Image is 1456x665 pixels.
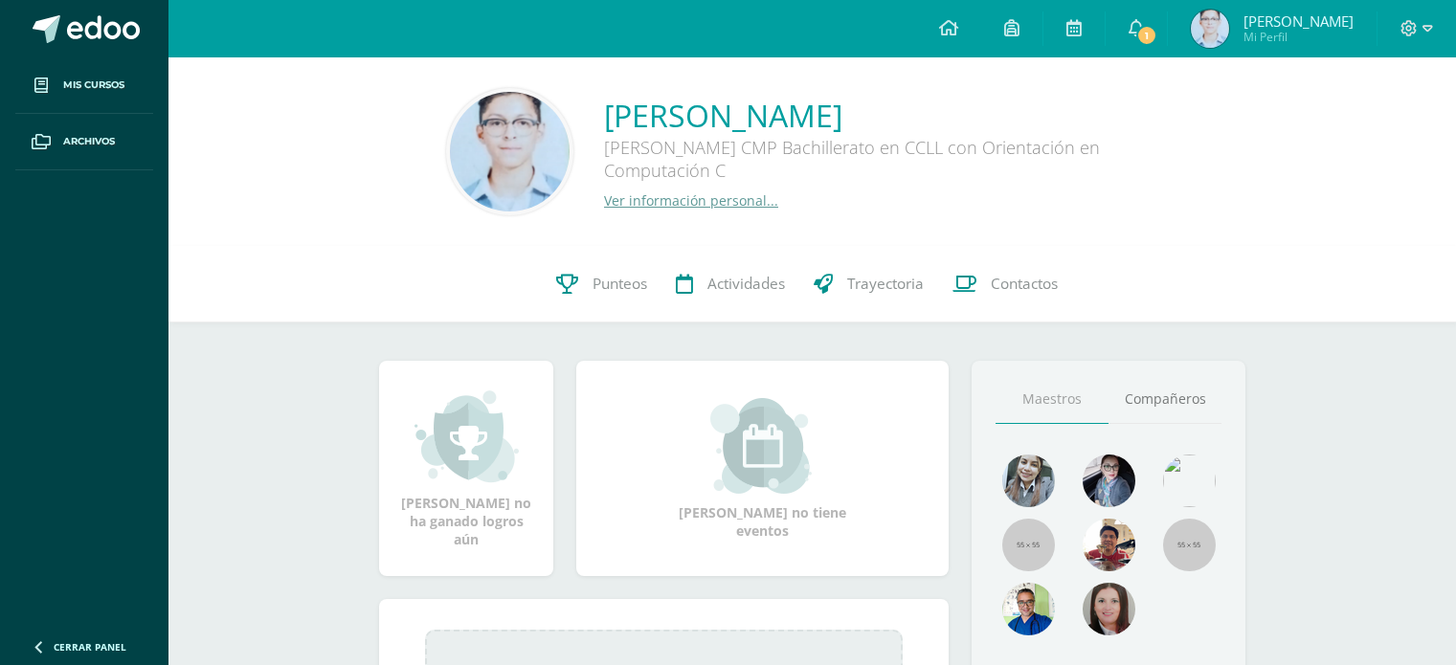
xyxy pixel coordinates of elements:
a: Compañeros [1109,375,1221,424]
span: Actividades [707,274,785,294]
span: [PERSON_NAME] [1243,11,1354,31]
img: dfa3dfb23febe7f55d8dd9d1daf0f69b.png [450,92,570,211]
div: [PERSON_NAME] no ha ganado logros aún [398,388,534,548]
img: 10741f48bcca31577cbcd80b61dad2f3.png [1002,583,1055,635]
img: 45bd7986b8947ad7e5894cbc9b781108.png [1002,454,1055,507]
a: Punteos [542,246,661,322]
a: Archivos [15,114,153,170]
div: [PERSON_NAME] no tiene eventos [667,398,859,540]
span: Cerrar panel [54,640,126,654]
span: Archivos [63,134,115,149]
span: Mi Perfil [1243,29,1354,45]
img: achievement_small.png [414,388,519,484]
img: 840e47d4d182e438aac412ae8425ac5b.png [1191,10,1229,48]
a: Maestros [996,375,1109,424]
img: 55x55 [1002,519,1055,571]
span: Mis cursos [63,78,124,93]
span: Punteos [593,274,647,294]
img: event_small.png [710,398,815,494]
img: 67c3d6f6ad1c930a517675cdc903f95f.png [1083,583,1135,635]
img: 55x55 [1163,519,1216,571]
a: Trayectoria [799,246,938,322]
a: [PERSON_NAME] [604,95,1178,136]
span: Trayectoria [847,274,924,294]
a: Contactos [938,246,1072,322]
a: Actividades [661,246,799,322]
a: Ver información personal... [604,191,778,210]
span: Contactos [991,274,1058,294]
img: c25c8a4a46aeab7e345bf0f34826bacf.png [1163,454,1216,507]
span: 1 [1136,25,1157,46]
div: [PERSON_NAME] CMP Bachillerato en CCLL con Orientación en Computación C [604,136,1178,191]
a: Mis cursos [15,57,153,114]
img: b8baad08a0802a54ee139394226d2cf3.png [1083,454,1135,507]
img: 11152eb22ca3048aebc25a5ecf6973a7.png [1083,519,1135,571]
